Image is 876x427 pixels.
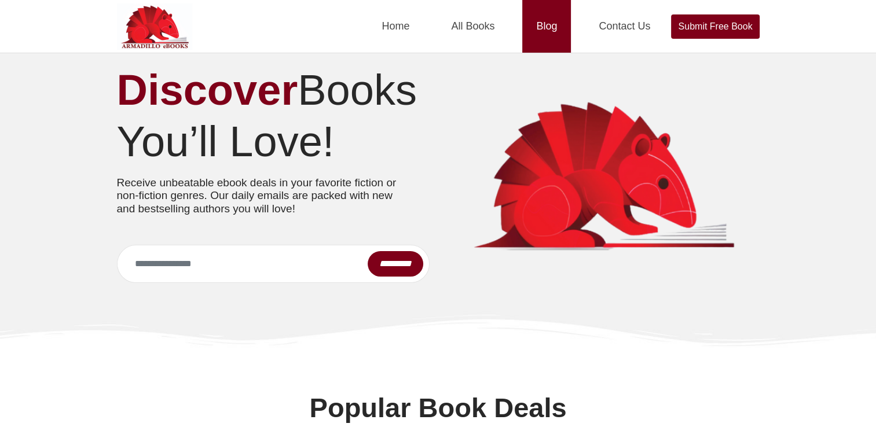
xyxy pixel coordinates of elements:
h1: Books You’ll Love! [117,65,430,168]
strong: Discover [117,66,298,114]
a: Submit Free Book [671,14,759,39]
p: Receive unbeatable ebook deals in your favorite fiction or non-fiction genres. Our daily emails a... [117,176,412,216]
h2: Popular Book Deals [230,392,647,424]
img: armadilloebooks [447,101,760,256]
img: Armadilloebooks [117,3,192,50]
